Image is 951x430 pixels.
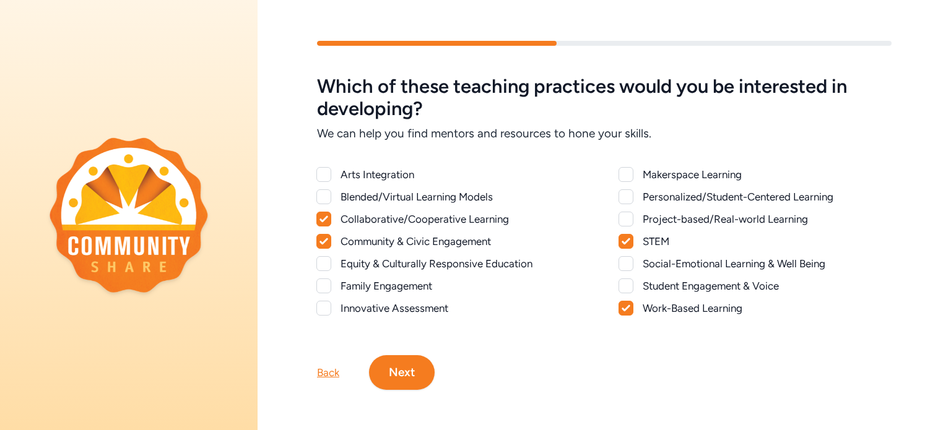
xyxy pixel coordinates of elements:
[643,234,892,249] div: STEM
[317,125,892,142] h6: We can help you find mentors and resources to hone your skills.
[643,256,892,271] div: Social-Emotional Learning & Well Being
[341,234,589,249] div: Community & Civic Engagement
[341,256,589,271] div: Equity & Culturally Responsive Education
[643,167,892,182] div: Makerspace Learning
[341,301,589,316] div: Innovative Assessment
[341,189,589,204] div: Blended/Virtual Learning Models
[369,355,435,390] button: Next
[341,278,589,293] div: Family Engagement
[341,167,589,182] div: Arts Integration
[317,75,892,120] h5: Which of these teaching practices would you be interested in developing?
[643,278,892,293] div: Student Engagement & Voice
[341,212,589,226] div: Collaborative/Cooperative Learning
[643,212,892,226] div: Project-based/Real-world Learning
[317,365,339,380] div: Back
[643,189,892,204] div: Personalized/Student-Centered Learning
[643,301,892,316] div: Work-Based Learning
[50,137,208,292] img: logo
